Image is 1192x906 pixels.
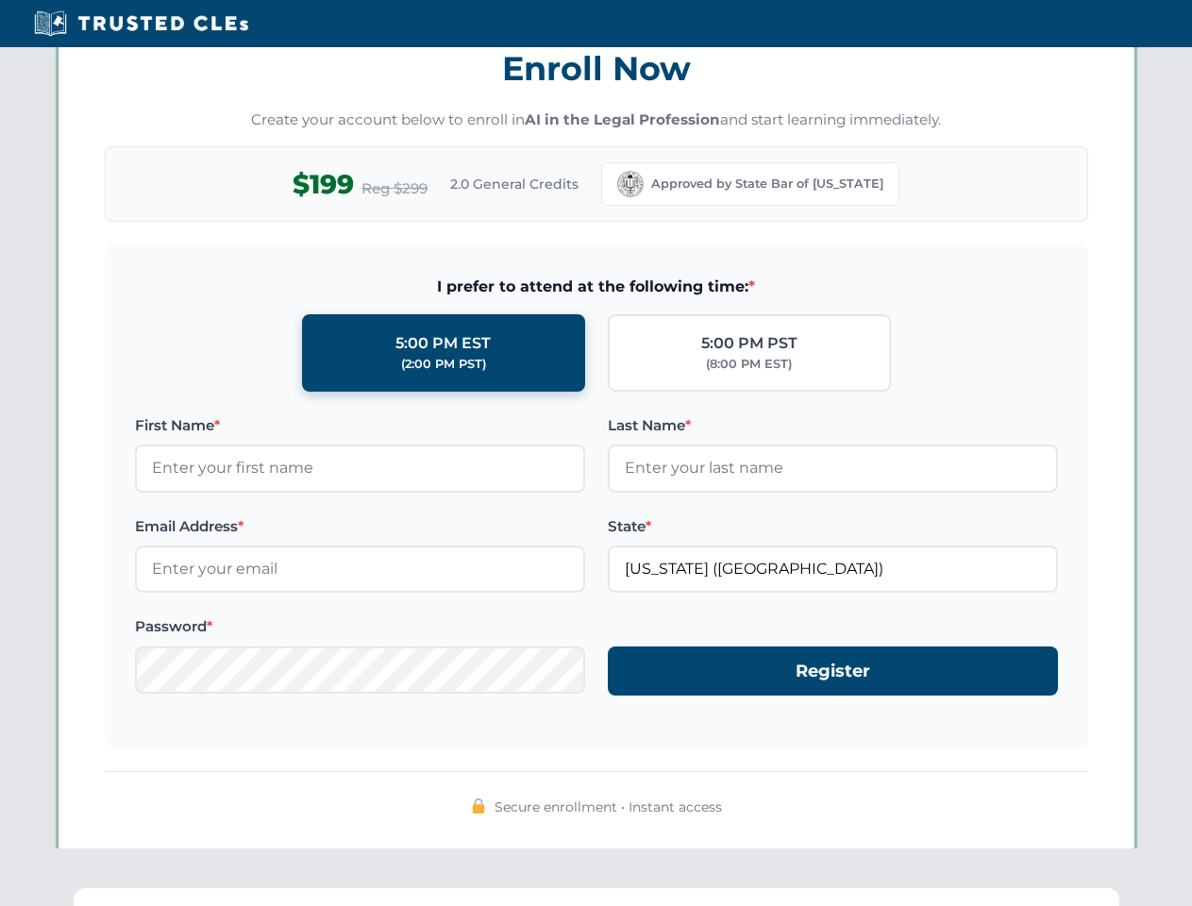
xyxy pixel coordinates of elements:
[701,331,797,356] div: 5:00 PM PST
[608,545,1058,593] input: California (CA)
[706,355,792,374] div: (8:00 PM EST)
[361,177,428,200] span: Reg $299
[395,331,491,356] div: 5:00 PM EST
[495,797,722,817] span: Secure enrollment • Instant access
[28,9,254,38] img: Trusted CLEs
[525,110,720,128] strong: AI in the Legal Profession
[608,646,1058,696] button: Register
[135,275,1058,299] span: I prefer to attend at the following time:
[450,174,579,194] span: 2.0 General Credits
[135,545,585,593] input: Enter your email
[471,798,486,814] img: 🔒
[608,515,1058,538] label: State
[105,39,1088,98] h3: Enroll Now
[617,171,644,197] img: California Bar
[608,414,1058,437] label: Last Name
[135,615,585,638] label: Password
[608,445,1058,492] input: Enter your last name
[135,515,585,538] label: Email Address
[105,109,1088,131] p: Create your account below to enroll in and start learning immediately.
[135,445,585,492] input: Enter your first name
[651,175,883,193] span: Approved by State Bar of [US_STATE]
[401,355,486,374] div: (2:00 PM PST)
[293,163,354,206] span: $199
[135,414,585,437] label: First Name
